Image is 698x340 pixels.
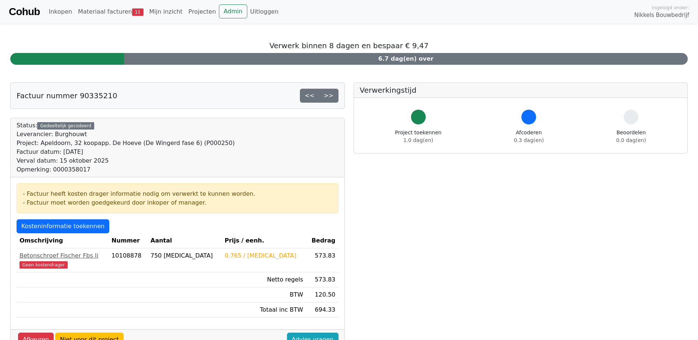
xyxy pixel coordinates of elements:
a: Materiaal facturen11 [75,4,146,19]
h5: Factuur nummer 90335210 [17,91,117,100]
span: Geen kostendrager [20,261,68,269]
td: 10108878 [109,248,148,272]
a: Betonschroef Fischer Fbs IiGeen kostendrager [20,251,106,269]
a: Mijn inzicht [146,4,186,19]
span: Nikkels Bouwbedrijf [634,11,689,20]
a: Kosteninformatie toekennen [17,219,109,233]
div: Beoordelen [616,129,646,144]
div: Afcoderen [514,129,544,144]
div: Status: [17,121,235,174]
div: 750 [MEDICAL_DATA] [150,251,219,260]
td: Netto regels [222,272,306,287]
th: Bedrag [306,233,339,248]
div: 0.765 / [MEDICAL_DATA] [224,251,303,260]
a: << [300,89,319,103]
td: BTW [222,287,306,302]
a: Projecten [185,4,219,19]
td: 120.50 [306,287,339,302]
a: Cohub [9,3,40,21]
span: 11 [132,8,144,16]
a: Inkopen [46,4,75,19]
div: Leverancier: Burghouwt [17,130,235,139]
div: 6.7 dag(en) over [124,53,688,65]
td: Totaal inc BTW [222,302,306,318]
span: 1.0 dag(en) [403,137,433,143]
div: Opmerking: 0000358017 [17,165,235,174]
div: Project toekennen [395,129,442,144]
div: Verval datum: 15 oktober 2025 [17,156,235,165]
div: - Factuur moet worden goedgekeurd door inkoper of manager. [23,198,332,207]
td: 694.33 [306,302,339,318]
th: Prijs / eenh. [222,233,306,248]
td: 573.83 [306,272,339,287]
span: Ingelogd onder: [652,4,689,11]
div: Project: Apeldoorn, 32 koopapp. De Hoeve (De Wingerd fase 6) (P000250) [17,139,235,148]
h5: Verwerk binnen 8 dagen en bespaar € 9,47 [10,41,688,50]
td: 573.83 [306,248,339,272]
div: Gedeeltelijk gecodeerd [37,122,94,130]
a: >> [319,89,339,103]
h5: Verwerkingstijd [360,86,682,95]
div: Factuur datum: [DATE] [17,148,235,156]
th: Nummer [109,233,148,248]
a: Admin [219,4,247,18]
th: Aantal [148,233,222,248]
div: - Factuur heeft kosten drager informatie nodig om verwerkt te kunnen worden. [23,190,332,198]
th: Omschrijving [17,233,109,248]
div: Betonschroef Fischer Fbs Ii [20,251,106,260]
a: Uitloggen [247,4,281,19]
span: 0.0 dag(en) [616,137,646,143]
span: 0.3 dag(en) [514,137,544,143]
